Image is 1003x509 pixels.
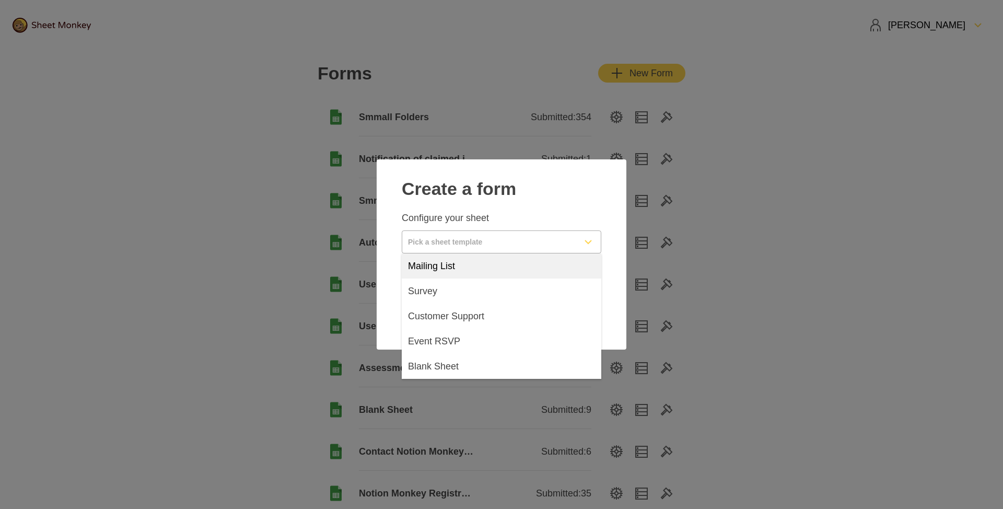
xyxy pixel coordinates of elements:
[408,260,455,272] span: Mailing List
[402,172,601,199] h2: Create a form
[408,335,460,348] span: Event RSVP
[402,230,601,253] button: Pick a sheet template
[582,236,594,248] svg: FormDown
[408,285,437,297] span: Survey
[408,360,459,373] span: Blank Sheet
[402,212,601,224] p: Configure your sheet
[402,231,576,253] input: Pick a sheet template
[408,310,484,322] span: Customer Support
